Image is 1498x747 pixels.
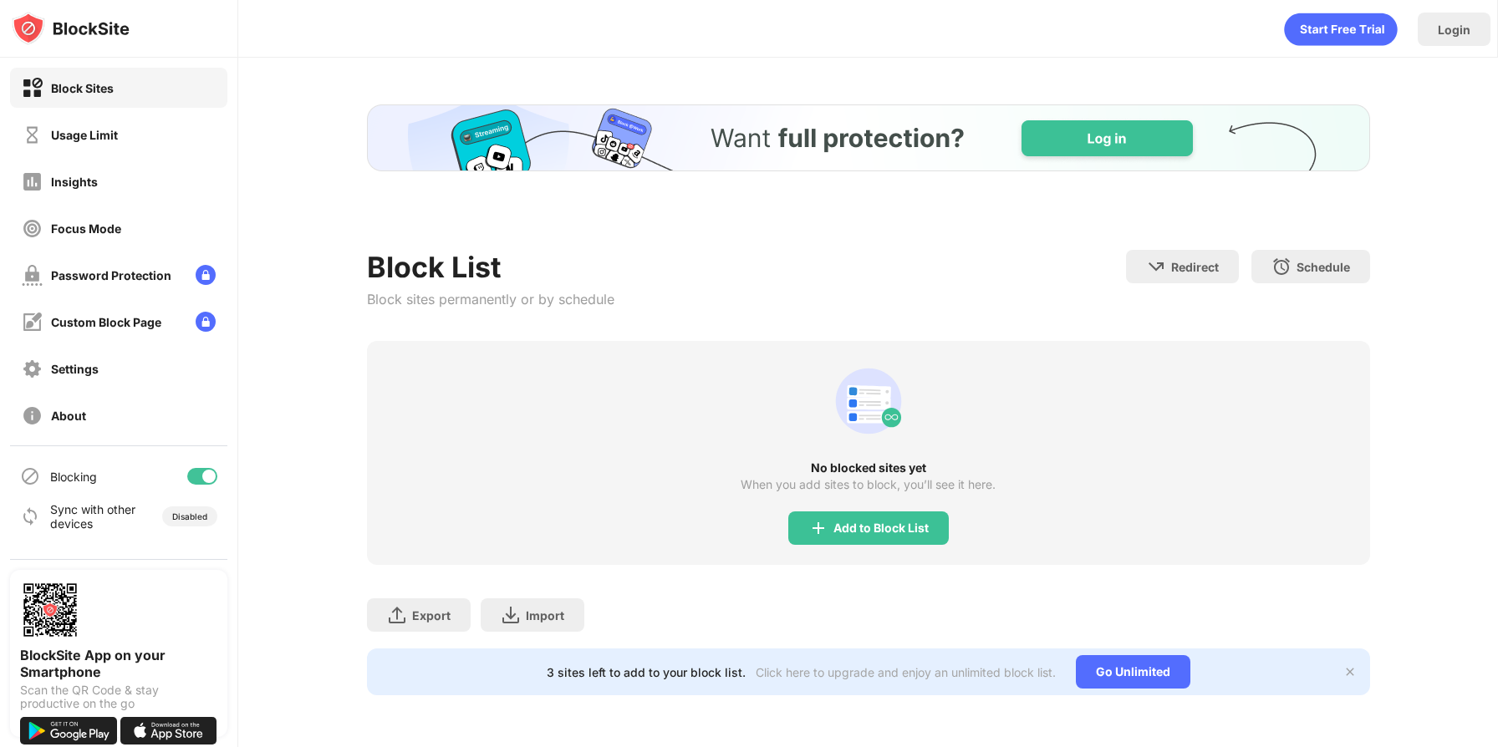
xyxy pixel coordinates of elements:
img: download-on-the-app-store.svg [120,717,217,744]
div: Password Protection [51,268,171,282]
div: Block List [367,250,614,284]
div: Blocking [50,470,97,484]
img: about-off.svg [22,405,43,426]
div: Block sites permanently or by schedule [367,291,614,307]
div: Sync with other devices [50,502,136,531]
div: Focus Mode [51,221,121,236]
div: BlockSite App on your Smartphone [20,647,217,680]
div: Schedule [1297,260,1350,274]
div: Disabled [172,511,207,521]
div: Insights [51,175,98,189]
div: Usage Limit [51,128,118,142]
iframe: Banner [367,104,1370,230]
div: animation [1284,13,1398,46]
img: insights-off.svg [22,171,43,192]
div: 3 sites left to add to your block list. [547,665,746,679]
img: customize-block-page-off.svg [22,312,43,333]
img: x-button.svg [1343,665,1357,678]
div: Redirect [1171,260,1219,274]
div: Add to Block List [833,521,929,535]
div: Go Unlimited [1076,655,1190,689]
div: Scan the QR Code & stay productive on the go [20,683,217,710]
img: block-on.svg [22,78,43,99]
img: focus-off.svg [22,218,43,239]
img: lock-menu.svg [196,265,216,285]
img: sync-icon.svg [20,506,40,526]
div: Export [412,608,451,622]
div: Block Sites [51,81,114,95]
img: time-usage-off.svg [22,124,43,145]
img: logo-blocksite.svg [12,12,130,45]
div: Import [526,608,564,622]
div: About [51,409,86,423]
div: animation [828,361,909,441]
img: get-it-on-google-play.svg [20,717,117,744]
img: blocking-icon.svg [20,466,40,486]
div: Settings [51,362,99,376]
img: password-protection-off.svg [22,265,43,286]
div: Custom Block Page [51,315,161,329]
div: Click here to upgrade and enjoy an unlimited block list. [756,665,1056,679]
img: lock-menu.svg [196,312,216,332]
div: No blocked sites yet [367,461,1370,475]
div: When you add sites to block, you’ll see it here. [741,478,996,491]
img: options-page-qr-code.png [20,580,80,640]
img: settings-off.svg [22,358,43,379]
div: Login [1438,23,1470,37]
